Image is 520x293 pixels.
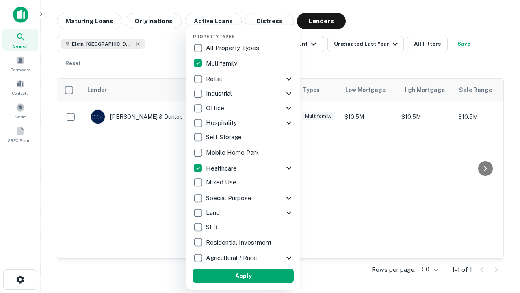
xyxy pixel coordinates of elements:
[479,228,520,267] iframe: Chat Widget
[193,34,235,39] span: Property Types
[206,118,238,128] p: Hospitality
[193,86,294,101] div: Industrial
[193,72,294,86] div: Retail
[206,222,219,232] p: SFR
[206,59,239,68] p: Multifamily
[206,148,260,157] p: Mobile Home Park
[206,177,238,187] p: Mixed Use
[193,101,294,116] div: Office
[206,164,238,173] p: Healthcare
[193,251,294,265] div: Agricultural / Rural
[193,161,294,175] div: Healthcare
[206,193,253,203] p: Special Purpose
[193,269,294,283] button: Apply
[206,253,259,263] p: Agricultural / Rural
[206,89,234,98] p: Industrial
[193,116,294,130] div: Hospitality
[206,132,243,142] p: Self Storage
[206,103,226,113] p: Office
[193,191,294,206] div: Special Purpose
[206,238,273,247] p: Residential Investment
[206,74,224,84] p: Retail
[193,206,294,220] div: Land
[206,208,221,218] p: Land
[206,43,261,53] p: All Property Types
